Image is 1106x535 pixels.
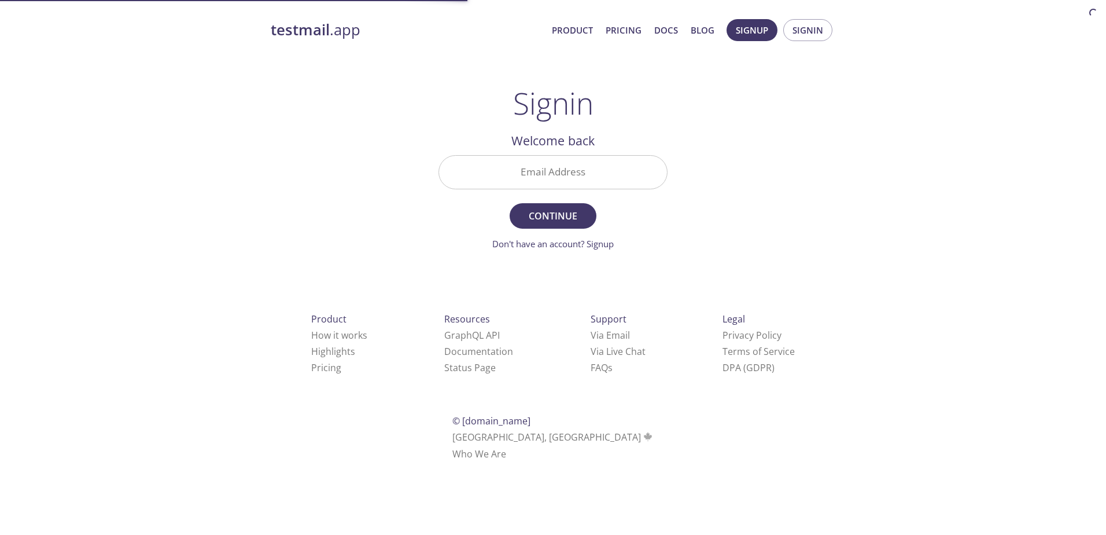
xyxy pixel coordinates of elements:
[591,345,646,358] a: Via Live Chat
[591,313,626,325] span: Support
[311,313,346,325] span: Product
[444,345,513,358] a: Documentation
[736,23,768,38] span: Signup
[608,361,613,374] span: s
[452,448,506,460] a: Who We Are
[510,203,596,229] button: Continue
[591,361,613,374] a: FAQ
[452,431,654,444] span: [GEOGRAPHIC_DATA], [GEOGRAPHIC_DATA]
[444,313,490,325] span: Resources
[606,23,642,38] a: Pricing
[792,23,823,38] span: Signin
[727,19,777,41] button: Signup
[552,23,593,38] a: Product
[654,23,678,38] a: Docs
[691,23,714,38] a: Blog
[452,415,530,427] span: © [DOMAIN_NAME]
[492,238,614,250] a: Don't have an account? Signup
[311,361,341,374] a: Pricing
[438,131,668,151] h2: Welcome back
[591,329,630,342] a: Via Email
[522,208,584,224] span: Continue
[722,329,781,342] a: Privacy Policy
[722,345,795,358] a: Terms of Service
[722,313,745,325] span: Legal
[311,329,367,342] a: How it works
[271,20,543,40] a: testmail.app
[513,86,593,120] h1: Signin
[311,345,355,358] a: Highlights
[444,329,500,342] a: GraphQL API
[444,361,496,374] a: Status Page
[722,361,775,374] a: DPA (GDPR)
[783,19,832,41] button: Signin
[271,20,330,40] strong: testmail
